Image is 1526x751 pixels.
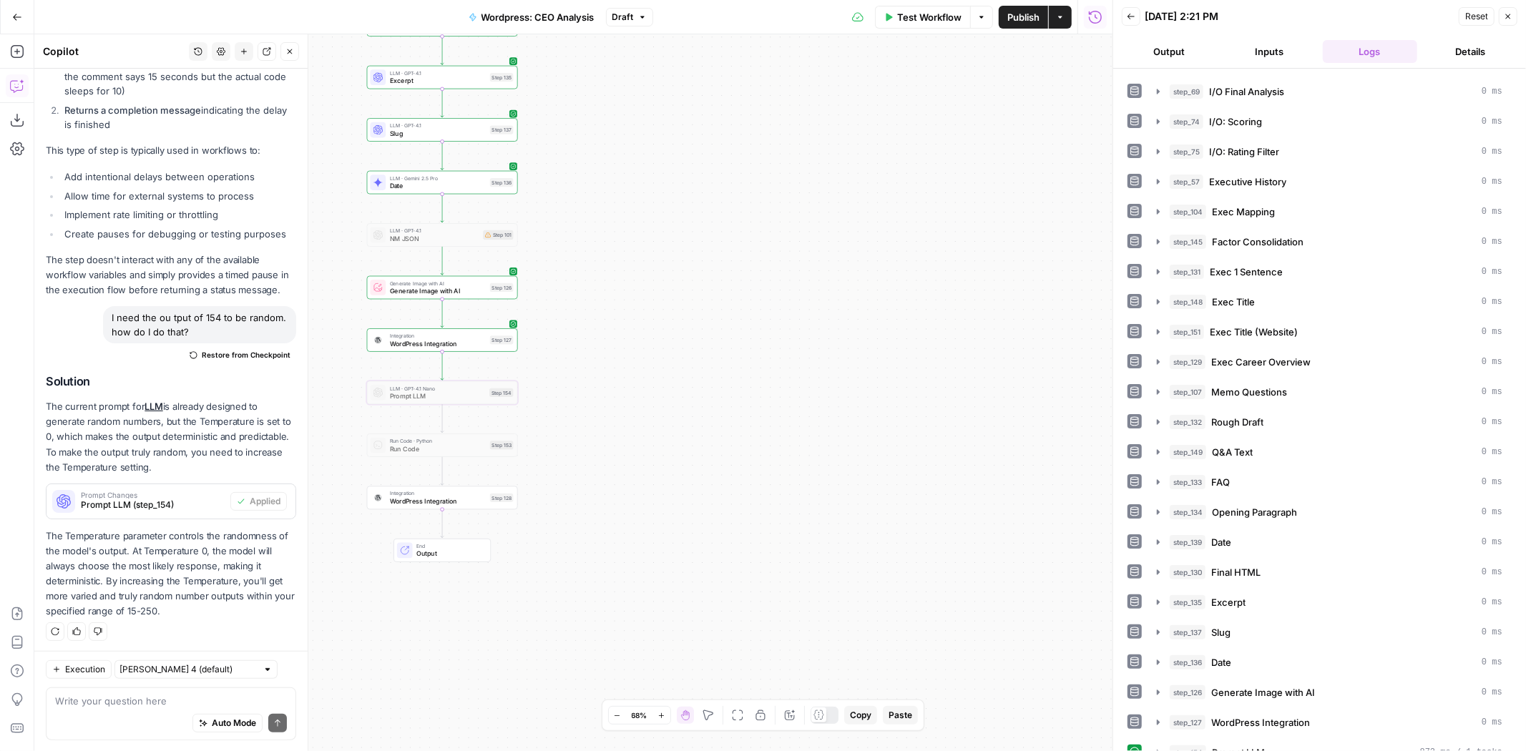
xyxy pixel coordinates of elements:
button: Details [1423,40,1517,63]
li: Add intentional delays between operations [61,170,296,184]
span: step_134 [1170,505,1206,519]
span: Slug [390,129,486,139]
span: step_104 [1170,205,1206,219]
span: 0 ms [1482,416,1502,428]
div: Generate Image with AIGenerate Image with AIStep 126 [367,276,518,300]
span: WordPress Integration [390,338,486,348]
span: Applied [250,495,280,508]
p: The current prompt for is already designed to generate random numbers, but the Temperature is set... [46,399,296,475]
span: Excerpt [1211,595,1246,609]
g: Edge from step_128 to end [441,509,444,538]
span: Copy [850,709,871,722]
img: WordPress%20logotype.png [373,493,383,503]
span: Generate Image with AI [390,286,486,296]
span: 68% [632,710,647,721]
span: step_148 [1170,295,1206,309]
button: 0 ms [1148,320,1511,343]
span: Run Code · Python [390,437,486,445]
span: 0 ms [1482,386,1502,398]
button: Output [1122,40,1216,63]
span: NM JSON [390,234,479,244]
span: 0 ms [1482,325,1502,338]
span: 0 ms [1482,235,1502,248]
span: Date [1211,535,1231,549]
h2: Solution [46,375,296,388]
span: I/O Final Analysis [1209,84,1284,99]
span: Q&A Text [1212,445,1253,459]
span: 0 ms [1482,596,1502,609]
span: 0 ms [1482,175,1502,188]
span: step_135 [1170,595,1205,609]
span: Date [390,181,486,191]
button: 0 ms [1148,531,1511,554]
span: Prompt LLM [390,391,486,401]
span: step_136 [1170,655,1205,669]
span: Test Workflow [897,10,962,24]
span: 0 ms [1482,716,1502,729]
span: 0 ms [1482,295,1502,308]
span: step_107 [1170,385,1205,399]
span: step_75 [1170,144,1203,159]
span: Slug [1211,625,1231,639]
span: Integration [390,489,486,497]
span: 0 ms [1482,85,1502,98]
button: Test Workflow [875,6,970,29]
span: End [416,542,483,550]
span: LLM · Gemini 2.5 Pro [390,175,486,182]
div: Step 101 [483,230,513,240]
span: Excerpt [390,76,486,86]
span: 0 ms [1482,656,1502,669]
span: step_129 [1170,355,1205,369]
button: 0 ms [1148,140,1511,163]
span: step_137 [1170,625,1205,639]
span: Date [1211,655,1231,669]
button: 0 ms [1148,441,1511,463]
span: Integration [390,332,486,340]
span: step_74 [1170,114,1203,129]
button: Draft [606,8,653,26]
div: EndOutput [367,539,518,562]
span: Prompt LLM (step_154) [81,499,225,511]
button: Applied [230,492,287,511]
img: WordPress%20logotype.png [373,335,383,345]
span: 0 ms [1482,145,1502,158]
div: IntegrationWordPress IntegrationStep 128 [367,486,518,510]
button: 0 ms [1148,591,1511,614]
g: Edge from step_130 to step_135 [441,36,444,64]
button: Publish [999,6,1048,29]
span: Rough Draft [1211,415,1263,429]
div: Step 135 [490,73,514,82]
div: Step 126 [490,283,514,292]
span: 0 ms [1482,205,1502,218]
div: Step 137 [490,125,514,134]
span: step_69 [1170,84,1203,99]
div: Run Code · PythonRun CodeStep 153 [367,433,518,457]
div: Step 136 [490,178,514,187]
span: 0 ms [1482,506,1502,519]
button: 0 ms [1148,651,1511,674]
div: Step 154 [489,388,513,397]
li: Implement rate limiting or throttling [61,207,296,222]
div: I need the ou tput of 154 to be random. how do I do that? [103,306,296,343]
button: 0 ms [1148,80,1511,103]
span: Publish [1007,10,1040,24]
div: LLM · GPT-4.1 NanoPrompt LLMStep 154 [367,381,518,405]
span: Paste [889,709,912,722]
div: LLM · GPT-4.1NM JSONStep 101 [367,223,518,247]
span: FAQ [1211,475,1230,489]
span: LLM · GPT-4.1 [390,227,479,235]
span: step_133 [1170,475,1205,489]
button: Paste [883,706,918,725]
button: 0 ms [1148,200,1511,223]
button: 0 ms [1148,561,1511,584]
li: Allow time for external systems to process [61,189,296,203]
span: WordPress Integration [390,496,486,506]
span: Exec Title (Website) [1210,325,1298,339]
span: Exec Career Overview [1211,355,1311,369]
span: 0 ms [1482,476,1502,489]
span: step_127 [1170,715,1205,730]
span: 0 ms [1482,536,1502,549]
div: IntegrationWordPress IntegrationStep 127 [367,328,518,352]
li: using (note: the comment says 15 seconds but the actual code sleeps for 10) [61,54,296,98]
span: 0 ms [1482,265,1502,278]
